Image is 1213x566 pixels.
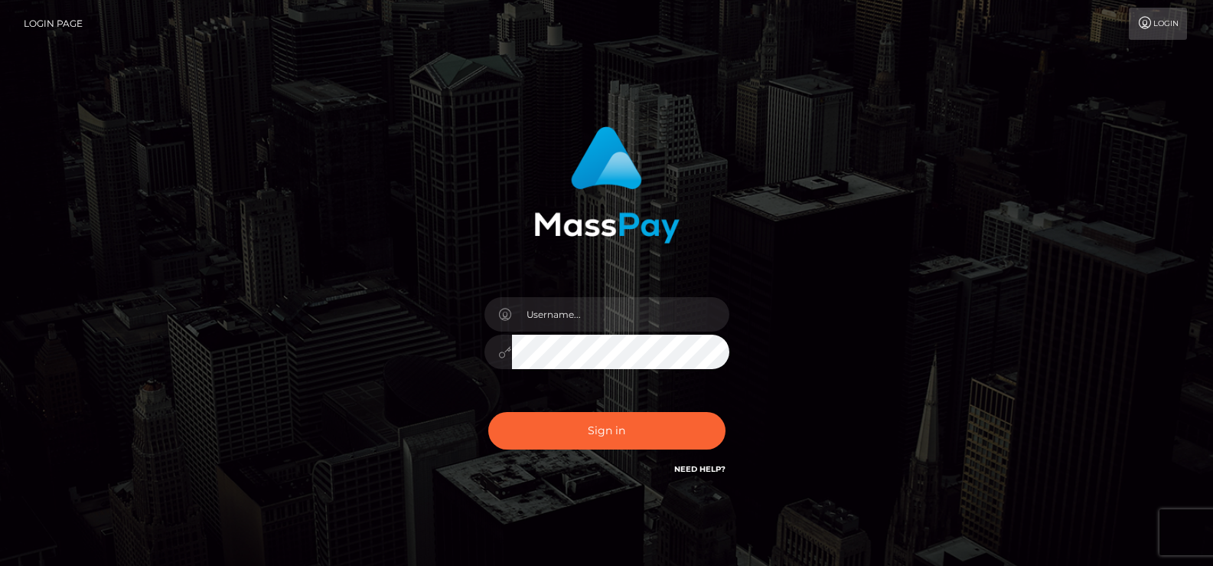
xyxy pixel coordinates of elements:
a: Login Page [24,8,83,40]
img: MassPay Login [534,126,680,244]
input: Username... [512,297,729,332]
button: Sign in [488,412,726,450]
a: Login [1129,8,1187,40]
a: Need Help? [674,464,726,474]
